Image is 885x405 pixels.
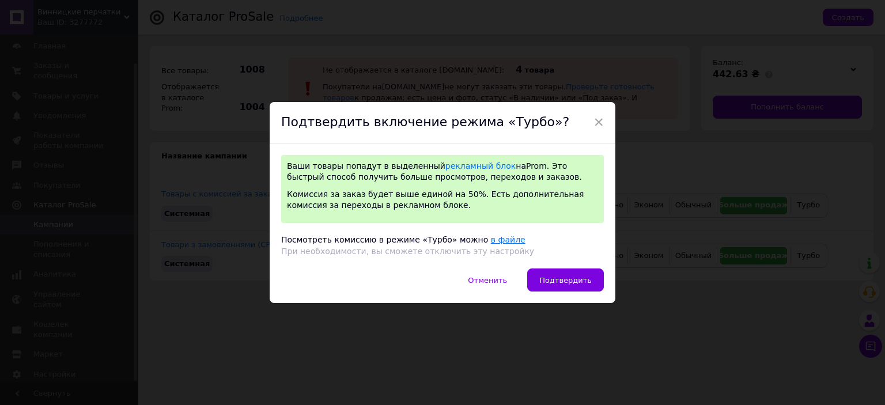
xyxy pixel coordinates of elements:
a: в файле [491,235,525,244]
button: Отменить [456,268,519,292]
span: × [593,112,604,132]
span: Ваши товары попадут в выделенный на Prom . Это быстрый способ получить больше просмотров, переход... [287,161,582,182]
button: Подтвердить [527,268,604,292]
div: Комиссия за заказ будет выше единой на 50%. Есть дополнительная комиссия за переходы в рекламном ... [287,189,598,211]
span: Посмотреть комиссию в режиме «Турбо» можно [281,235,488,244]
span: При необходимости, вы сможете отключить эту настройку [281,247,534,256]
div: Подтвердить включение режима «Турбо»? [270,102,615,143]
span: Отменить [468,276,507,285]
span: Подтвердить [539,276,592,285]
a: рекламный блок [445,161,516,171]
